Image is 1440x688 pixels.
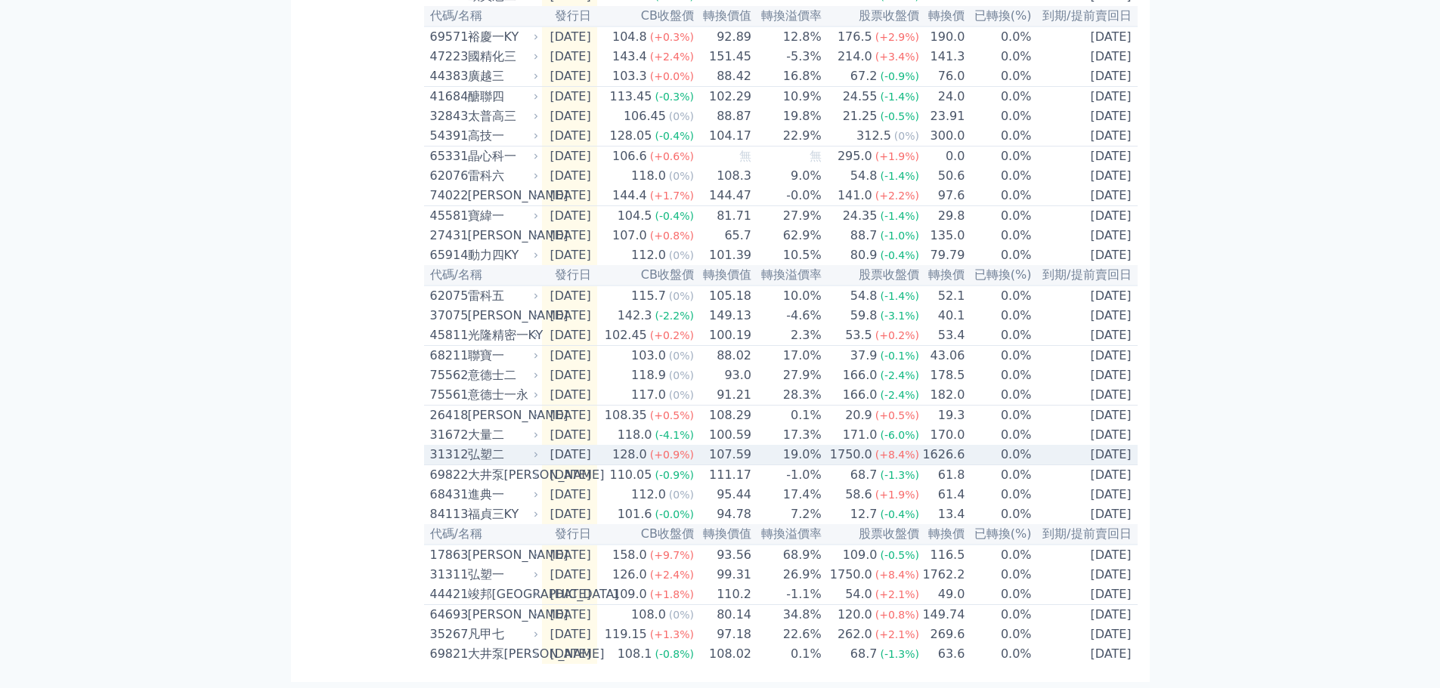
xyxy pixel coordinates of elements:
[695,385,752,406] td: 91.21
[965,147,1032,167] td: 0.0%
[1033,47,1138,66] td: [DATE]
[468,386,536,404] div: 意德士一永
[695,504,752,524] td: 94.78
[650,70,694,82] span: (+0.0%)
[880,230,919,242] span: (-1.0%)
[1033,285,1138,306] td: [DATE]
[920,186,965,206] td: 97.6
[468,107,536,125] div: 太普高三
[822,265,920,285] th: 股票收盤價
[840,88,881,106] div: 24.55
[920,245,965,265] td: 79.79
[430,446,464,464] div: 31312
[468,486,536,504] div: 進典一
[606,127,655,145] div: 128.05
[920,285,965,306] td: 52.1
[655,469,694,481] span: (-0.9%)
[609,28,650,46] div: 104.8
[1033,166,1138,186] td: [DATE]
[1033,6,1138,26] th: 到期/提前賣回日
[880,70,919,82] span: (-0.9%)
[468,406,536,424] div: [PERSON_NAME]
[965,66,1032,87] td: 0.0%
[695,66,752,87] td: 88.42
[752,106,822,126] td: 19.8%
[468,227,536,245] div: [PERSON_NAME]
[468,326,536,344] div: 光隆精密一KY
[1033,87,1138,107] td: [DATE]
[468,67,536,85] div: 廣越三
[542,166,597,186] td: [DATE]
[965,325,1032,346] td: 0.0%
[602,326,650,344] div: 102.45
[468,307,536,325] div: [PERSON_NAME]
[875,190,919,202] span: (+2.2%)
[468,207,536,225] div: 寶緯一
[542,6,597,26] th: 發行日
[430,48,464,66] div: 47223
[650,409,694,421] span: (+0.5%)
[847,287,881,305] div: 54.8
[430,307,464,325] div: 37075
[875,449,919,461] span: (+8.4%)
[650,150,694,162] span: (+0.6%)
[430,167,464,185] div: 62076
[880,350,919,362] span: (-0.1%)
[695,325,752,346] td: 100.19
[847,167,881,185] div: 54.8
[695,186,752,206] td: 144.47
[847,227,881,245] div: 88.7
[468,167,536,185] div: 雷科六
[920,226,965,245] td: 135.0
[752,245,822,265] td: 10.5%
[430,486,464,504] div: 68431
[430,406,464,424] div: 26418
[430,88,464,106] div: 41684
[655,310,694,322] span: (-2.2%)
[650,449,694,461] span: (+0.9%)
[430,366,464,384] div: 75562
[920,306,965,325] td: 40.1
[965,346,1032,366] td: 0.0%
[739,149,751,163] span: 無
[920,166,965,186] td: 50.6
[695,226,752,245] td: 65.7
[542,445,597,465] td: [DATE]
[810,149,822,163] span: 無
[468,347,536,365] div: 聯寶一
[695,445,752,465] td: 107.59
[430,107,464,125] div: 32843
[965,425,1032,445] td: 0.0%
[650,190,694,202] span: (+1.7%)
[430,187,464,205] div: 74022
[920,47,965,66] td: 141.3
[1033,465,1138,486] td: [DATE]
[628,287,669,305] div: 115.7
[752,306,822,325] td: -4.6%
[669,369,694,381] span: (0%)
[965,445,1032,465] td: 0.0%
[752,206,822,227] td: 27.9%
[695,166,752,186] td: 108.3
[542,285,597,306] td: [DATE]
[468,366,536,384] div: 意德士二
[920,406,965,426] td: 19.3
[669,489,694,501] span: (0%)
[920,6,965,26] th: 轉換價
[628,347,669,365] div: 103.0
[695,406,752,426] td: 108.29
[920,425,965,445] td: 170.0
[655,210,694,222] span: (-0.4%)
[430,386,464,404] div: 75561
[430,67,464,85] div: 44383
[606,466,655,484] div: 110.05
[655,130,694,142] span: (-0.4%)
[468,466,536,484] div: 大井泵[PERSON_NAME]
[1033,504,1138,524] td: [DATE]
[920,465,965,486] td: 61.8
[542,406,597,426] td: [DATE]
[695,26,752,47] td: 92.89
[842,486,875,504] div: 58.6
[847,67,881,85] div: 67.2
[430,127,464,145] div: 54391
